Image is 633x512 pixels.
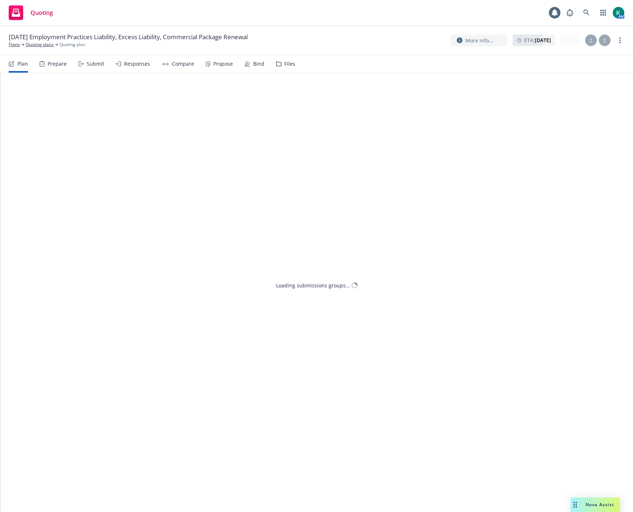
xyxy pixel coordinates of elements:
button: Nova Assist [571,497,620,512]
a: Switch app [596,5,611,20]
div: Propose [213,61,233,67]
div: Plan [17,61,28,67]
div: Files [284,61,295,67]
div: Bind [253,61,264,67]
img: photo [613,7,624,19]
div: Prepare [48,61,67,67]
strong: [DATE] [535,37,551,44]
span: Quoting [30,10,53,16]
div: Submit [87,61,104,67]
button: More info... [451,34,507,46]
a: Quoting plans [26,41,54,48]
span: Quoting plan [59,41,85,48]
a: Search [579,5,594,20]
div: Compare [172,61,194,67]
span: ETA : [524,36,551,44]
span: More info... [465,37,493,44]
a: Fixins [9,41,20,48]
div: Loading submissions groups... [276,282,350,289]
div: Responses [124,61,150,67]
a: Report a Bug [563,5,577,20]
span: [DATE] Employment Practices Liability, Excess Liability, Commercial Package Renewal [9,33,248,41]
a: more [616,36,624,45]
span: Nova Assist [585,501,614,508]
div: Drag to move [571,497,580,512]
a: Quoting [6,3,56,23]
